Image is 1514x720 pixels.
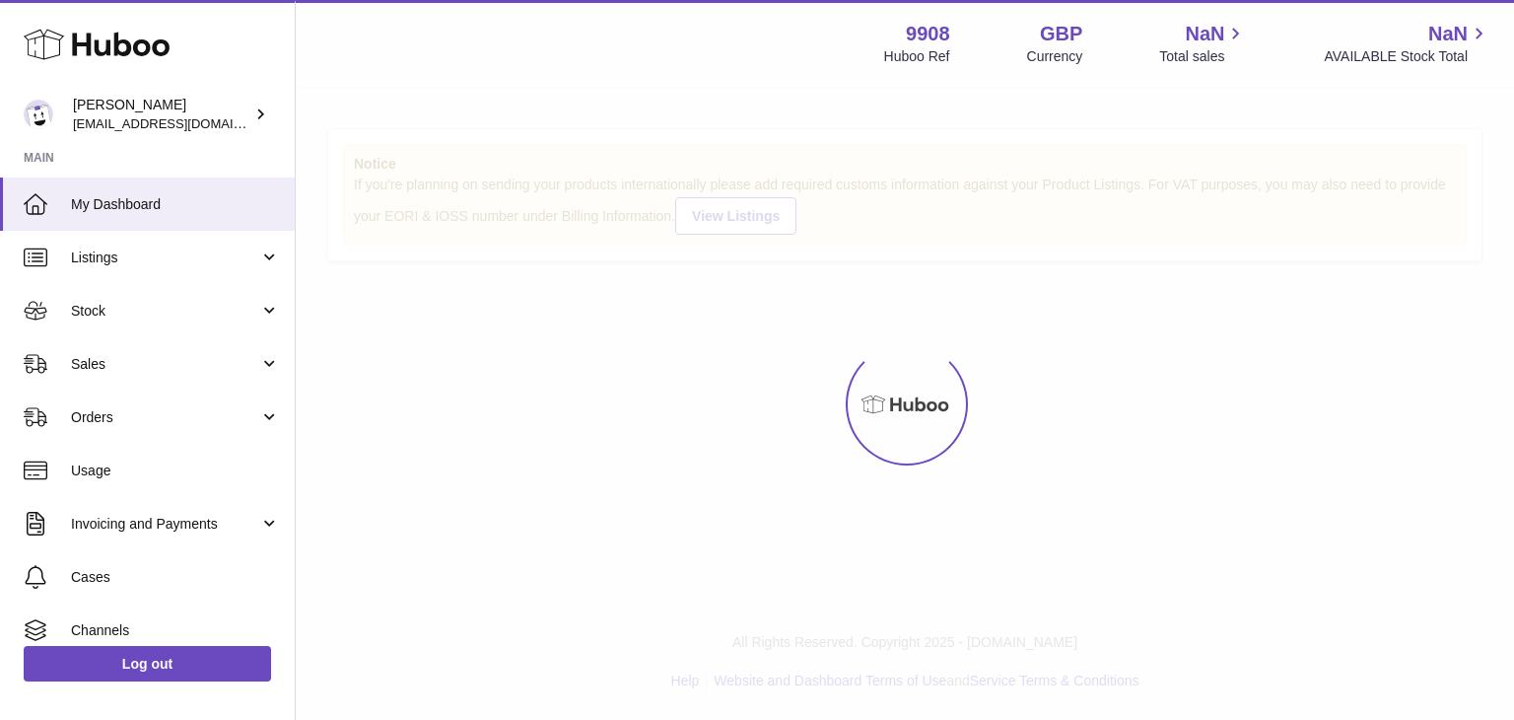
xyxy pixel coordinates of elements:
[71,408,259,427] span: Orders
[71,249,259,267] span: Listings
[1324,21,1490,66] a: NaN AVAILABLE Stock Total
[884,47,950,66] div: Huboo Ref
[71,462,280,480] span: Usage
[71,195,280,214] span: My Dashboard
[73,115,290,131] span: [EMAIL_ADDRESS][DOMAIN_NAME]
[73,96,250,133] div: [PERSON_NAME]
[1185,21,1224,47] span: NaN
[1027,47,1083,66] div: Currency
[71,302,259,321] span: Stock
[24,646,271,682] a: Log out
[1428,21,1468,47] span: NaN
[1159,21,1247,66] a: NaN Total sales
[71,355,259,374] span: Sales
[1159,47,1247,66] span: Total sales
[1324,47,1490,66] span: AVAILABLE Stock Total
[71,568,280,587] span: Cases
[1040,21,1082,47] strong: GBP
[906,21,950,47] strong: 9908
[24,100,53,129] img: tbcollectables@hotmail.co.uk
[71,515,259,534] span: Invoicing and Payments
[71,621,280,640] span: Channels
